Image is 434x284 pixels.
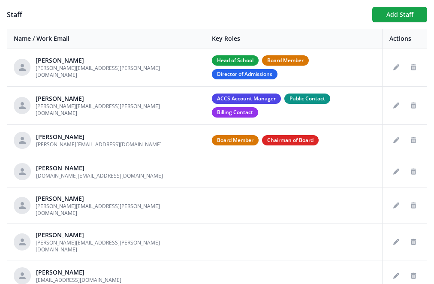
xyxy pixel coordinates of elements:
span: Billing Contact [212,107,258,118]
div: [PERSON_NAME] [36,231,198,239]
h1: Staff [7,9,365,20]
div: [PERSON_NAME] [36,94,198,103]
div: [PERSON_NAME] [36,194,198,203]
button: Delete staff [407,99,420,112]
span: [PERSON_NAME][EMAIL_ADDRESS][DOMAIN_NAME] [36,141,162,148]
div: [PERSON_NAME] [36,164,163,172]
span: Chairman of Board [262,135,319,145]
th: Name / Work Email [7,29,205,48]
span: [PERSON_NAME][EMAIL_ADDRESS][PERSON_NAME][DOMAIN_NAME] [36,64,160,79]
span: Head of School [212,55,259,66]
button: Edit staff [389,60,403,74]
button: Delete staff [407,60,420,74]
button: Delete staff [407,165,420,178]
span: Board Member [262,55,309,66]
button: Delete staff [407,199,420,212]
th: Key Roles [205,29,383,48]
button: Edit staff [389,133,403,147]
div: [PERSON_NAME] [36,268,121,277]
span: Board Member [212,135,259,145]
span: [EMAIL_ADDRESS][DOMAIN_NAME] [36,276,121,284]
div: [PERSON_NAME] [36,133,162,141]
span: ACCS Account Manager [212,94,281,104]
th: Actions [383,29,428,48]
button: Delete staff [407,133,420,147]
button: Delete staff [407,269,420,283]
span: [PERSON_NAME][EMAIL_ADDRESS][PERSON_NAME][DOMAIN_NAME] [36,202,160,217]
span: [PERSON_NAME][EMAIL_ADDRESS][PERSON_NAME][DOMAIN_NAME] [36,103,160,117]
span: [PERSON_NAME][EMAIL_ADDRESS][PERSON_NAME][DOMAIN_NAME] [36,239,160,253]
button: Delete staff [407,235,420,249]
button: Edit staff [389,99,403,112]
div: [PERSON_NAME] [36,56,198,65]
button: Edit staff [389,199,403,212]
span: Public Contact [284,94,330,104]
button: Edit staff [389,165,403,178]
span: [DOMAIN_NAME][EMAIL_ADDRESS][DOMAIN_NAME] [36,172,163,179]
button: Add Staff [372,7,427,22]
button: Edit staff [389,235,403,249]
button: Edit staff [389,269,403,283]
span: Director of Admissions [212,69,277,79]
